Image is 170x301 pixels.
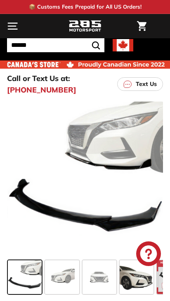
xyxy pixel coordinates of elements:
input: Search [7,38,104,52]
a: Text Us [117,77,163,91]
p: 📦 Customs Fees Prepaid for All US Orders! [29,3,142,11]
p: Text Us [136,80,157,88]
inbox-online-store-chat: Shopify online store chat [134,241,163,268]
p: Call or Text Us at: [7,73,70,84]
a: Cart [133,14,151,38]
img: Logo_285_Motorsport_areodynamics_components [68,19,102,33]
a: [PHONE_NUMBER] [7,84,76,95]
